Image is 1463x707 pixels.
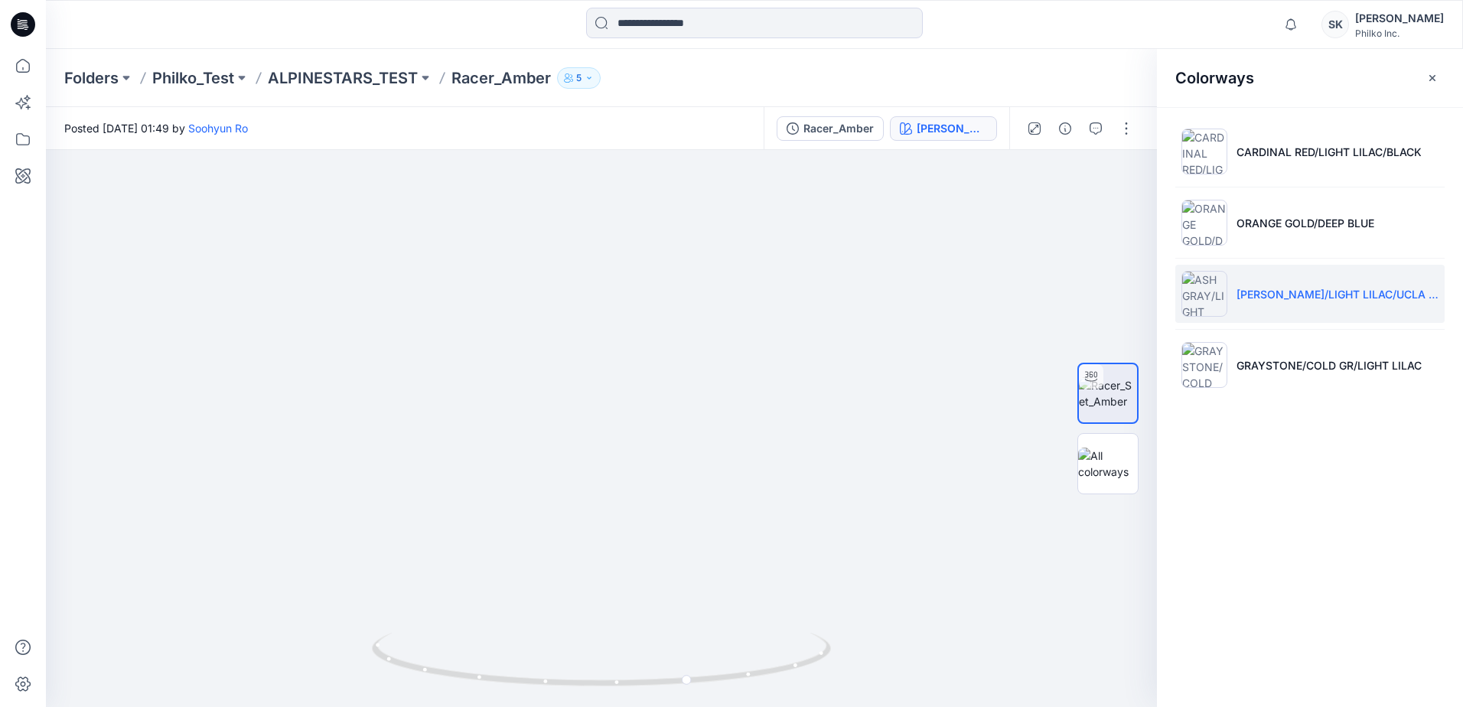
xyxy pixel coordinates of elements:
[1355,28,1444,39] div: Philko Inc.
[1175,69,1254,87] h2: Colorways
[64,67,119,89] a: Folders
[268,67,418,89] a: ALPINESTARS_TEST
[917,120,987,137] div: ASH GRAY/LIGHT LILAC/UCLA BLUE
[777,116,884,141] button: Racer_Amber
[188,122,248,135] a: Soohyun Ro
[1078,448,1138,480] img: All colorways
[1181,271,1227,317] img: ASH GRAY/LIGHT LILAC/UCLA BLUE
[1181,200,1227,246] img: ORANGE GOLD/DEEP BLUE
[803,120,874,137] div: Racer_Amber
[451,67,551,89] p: Racer_Amber
[1237,357,1422,373] p: GRAYSTONE/COLD GR/LIGHT LILAC
[1181,342,1227,388] img: GRAYSTONE/COLD GR/LIGHT LILAC
[1237,286,1439,302] p: [PERSON_NAME]/LIGHT LILAC/UCLA BLUE
[1237,144,1422,160] p: CARDINAL RED/LIGHT LILAC/BLACK
[1053,116,1077,141] button: Details
[1079,377,1137,409] img: Racer_Set_Amber
[557,67,601,89] button: 5
[1355,9,1444,28] div: [PERSON_NAME]
[1237,215,1374,231] p: ORANGE GOLD/DEEP BLUE
[890,116,997,141] button: [PERSON_NAME]/LIGHT LILAC/UCLA BLUE
[64,120,248,136] span: Posted [DATE] 01:49 by
[1321,11,1349,38] div: SK
[152,67,234,89] a: Philko_Test
[1181,129,1227,174] img: CARDINAL RED/LIGHT LILAC/BLACK
[576,70,582,86] p: 5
